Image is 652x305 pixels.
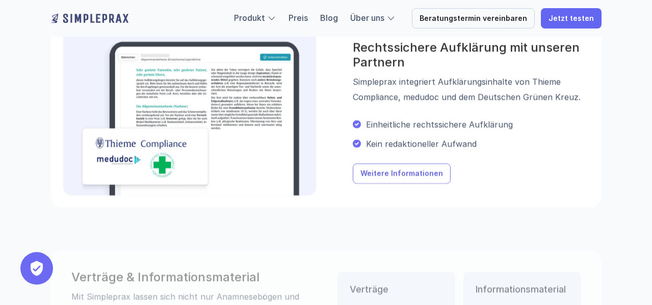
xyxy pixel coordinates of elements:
[366,138,589,149] p: Kein redaktioneller Aufwand
[71,270,301,285] h3: Verträge & Informations­material
[366,119,589,129] p: Einheitliche rechtssichere Aufklärung
[352,74,589,104] p: Simpleprax integriert Aufklärungsinhalte von Thieme Compliance, medudoc und dem Deutschen Grünen ...
[352,163,450,184] a: Weitere Informationen
[549,14,594,23] p: Jetzt testen
[360,170,442,178] p: Weitere Informationen
[350,284,443,295] p: Verträge
[350,13,384,23] a: Über uns
[234,13,265,23] a: Produkt
[412,8,535,29] a: Beratungstermin vereinbaren
[541,8,602,29] a: Jetzt testen
[476,284,569,295] p: Informationsmaterial
[289,13,308,23] a: Preis
[352,41,589,70] h3: Rechtssichere Aufklärung mit unseren Partnern
[420,14,527,23] p: Beratungstermin vereinbaren
[320,13,338,23] a: Blog
[80,41,300,196] img: Beispielbild der rechtssicheren Aufklärung mit den Partnern von Simpleprax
